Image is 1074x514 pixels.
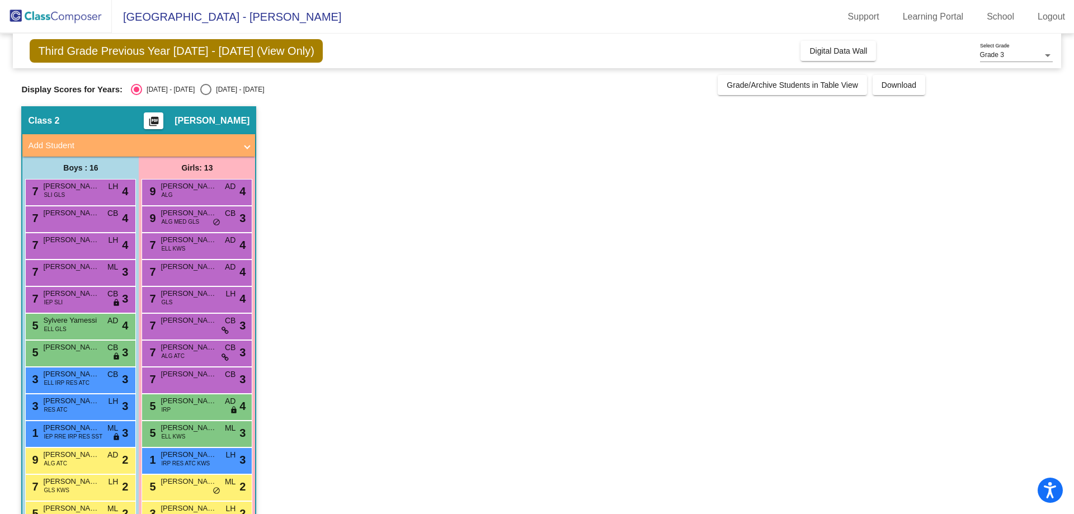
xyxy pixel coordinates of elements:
span: Display Scores for Years: [21,84,123,95]
span: ML [107,422,118,434]
span: LH [109,395,119,407]
span: ML [107,261,118,273]
span: 1 [147,454,156,466]
span: 7 [147,266,156,278]
span: Download [882,81,916,89]
span: CB [107,208,118,219]
span: 4 [122,210,128,227]
span: [PERSON_NAME] [43,395,99,407]
span: LH [109,476,119,488]
span: lock [112,433,120,442]
span: [PERSON_NAME] [43,261,99,272]
span: [PERSON_NAME] [161,208,216,219]
span: 7 [29,239,38,251]
span: SLI GLS [44,191,65,199]
span: IEP RRE IRP RES SST [44,432,102,441]
span: IRP RES ATC KWS [161,459,210,468]
span: do_not_disturb_alt [213,218,220,227]
span: CB [107,369,118,380]
span: 4 [239,183,246,200]
span: 7 [147,319,156,332]
span: LH [226,288,236,300]
span: [PERSON_NAME] [161,261,216,272]
span: 4 [239,237,246,253]
span: AD [107,315,118,327]
span: [PERSON_NAME] [161,181,216,192]
span: 5 [147,480,156,493]
span: ALG MED GLS [161,218,199,226]
span: ALG ATC [44,459,67,468]
span: 4 [239,290,246,307]
span: do_not_disturb_alt [213,487,220,496]
span: 3 [122,344,128,361]
span: [PERSON_NAME] [161,342,216,353]
span: 4 [122,183,128,200]
div: [DATE] - [DATE] [211,84,264,95]
span: 3 [122,263,128,280]
span: 5 [29,346,38,359]
span: [PERSON_NAME] [161,503,216,514]
span: 7 [147,239,156,251]
span: lock [112,299,120,308]
span: LH [109,234,119,246]
span: Digital Data Wall [809,46,867,55]
mat-panel-title: Add Student [28,139,236,152]
span: IRP [161,405,171,414]
span: [PERSON_NAME] [43,288,99,299]
span: GLS [161,298,172,306]
span: 3 [239,425,246,441]
button: Print Students Details [144,112,163,129]
span: CB [225,369,235,380]
div: [DATE] - [DATE] [142,84,195,95]
span: LH [226,449,236,461]
span: 9 [29,454,38,466]
span: [PERSON_NAME] [43,234,99,246]
span: 4 [122,237,128,253]
button: Grade/Archive Students in Table View [718,75,867,95]
span: Third Grade Previous Year [DATE] - [DATE] (View Only) [30,39,323,63]
span: 7 [147,346,156,359]
span: ALG ATC [161,352,185,360]
span: CB [225,208,235,219]
span: AD [225,234,235,246]
span: 4 [239,263,246,280]
span: 2 [239,478,246,495]
span: ML [225,476,235,488]
a: Learning Portal [894,8,973,26]
span: 3 [29,400,38,412]
span: 3 [239,371,246,388]
button: Download [873,75,925,95]
span: [PERSON_NAME] [161,315,216,326]
span: [PERSON_NAME] [43,476,99,487]
span: 3 [122,371,128,388]
span: 3 [122,290,128,307]
span: CB [107,342,118,353]
span: 7 [29,480,38,493]
span: AD [225,181,235,192]
mat-expansion-panel-header: Add Student [22,134,255,157]
span: AD [225,261,235,273]
span: ALG [161,191,172,199]
span: [PERSON_NAME] [43,503,99,514]
span: lock [112,352,120,361]
span: ML [225,422,235,434]
span: 7 [29,185,38,197]
span: [PERSON_NAME] [43,449,99,460]
span: GLS KWS [44,486,69,494]
mat-radio-group: Select an option [131,84,264,95]
span: 1 [29,427,38,439]
a: School [978,8,1023,26]
span: AD [107,449,118,461]
span: ELL GLS [44,325,66,333]
span: [PERSON_NAME] [43,181,99,192]
span: 3 [239,451,246,468]
span: ELL KWS [161,432,185,441]
span: [PERSON_NAME] [161,234,216,246]
span: CB [107,288,118,300]
span: CB [225,342,235,353]
span: [PERSON_NAME] [161,449,216,460]
div: Girls: 13 [139,157,255,179]
span: 4 [122,317,128,334]
span: LH [109,181,119,192]
span: 2 [122,478,128,495]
